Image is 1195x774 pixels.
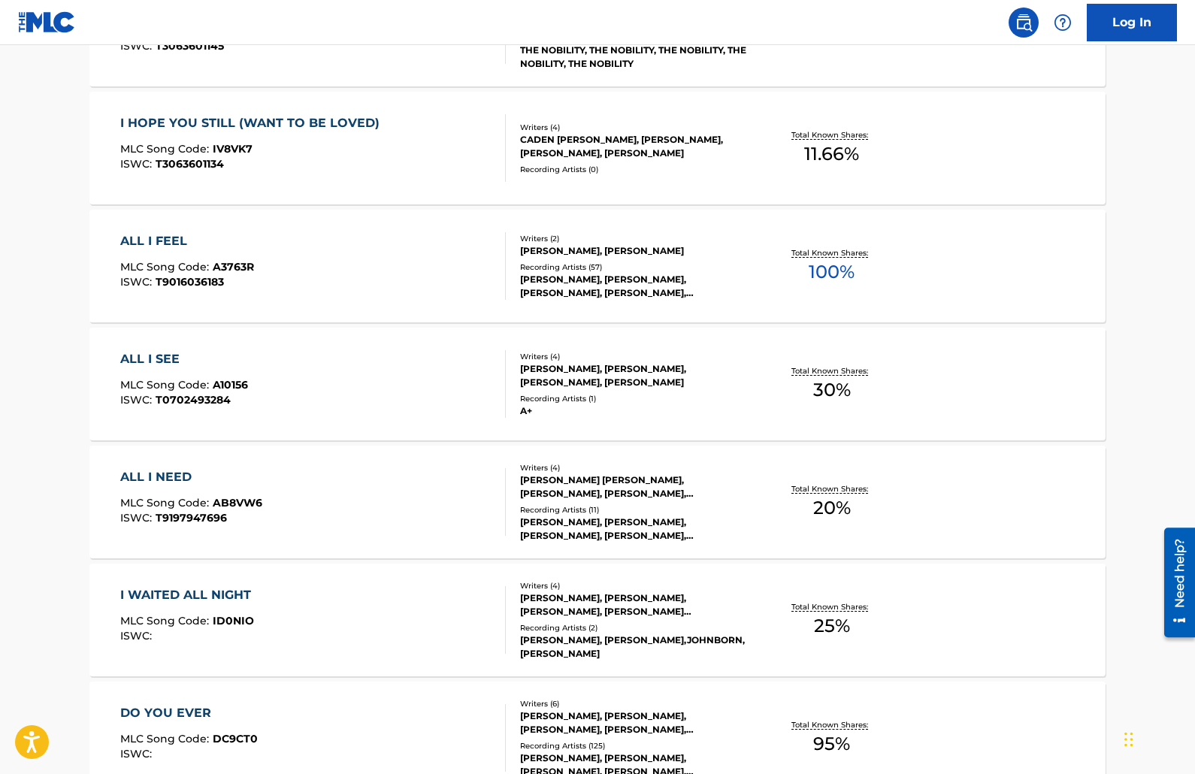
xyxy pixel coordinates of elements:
a: Log In [1087,4,1177,41]
span: 100 % [809,259,855,286]
p: Total Known Shares: [791,365,872,376]
div: Help [1048,8,1078,38]
span: 20 % [813,494,851,522]
div: Writers ( 2 ) [520,233,747,244]
p: Total Known Shares: [791,483,872,494]
span: 95 % [813,730,850,757]
p: Total Known Shares: [791,247,872,259]
div: [PERSON_NAME], [PERSON_NAME], [PERSON_NAME], [PERSON_NAME], [PERSON_NAME] CHE MC [PERSON_NAME], [... [520,709,747,736]
a: ALL I NEEDMLC Song Code:AB8VW6ISWC:T9197947696Writers (4)[PERSON_NAME] [PERSON_NAME], [PERSON_NAM... [89,446,1106,558]
span: MLC Song Code : [120,260,213,274]
span: MLC Song Code : [120,142,213,156]
p: Total Known Shares: [791,129,872,141]
span: AB8VW6 [213,496,262,509]
span: ISWC : [120,393,156,407]
span: MLC Song Code : [120,732,213,745]
div: [PERSON_NAME] [PERSON_NAME], [PERSON_NAME], [PERSON_NAME], [PERSON_NAME] [520,473,747,500]
div: CADEN [PERSON_NAME], [PERSON_NAME], [PERSON_NAME], [PERSON_NAME] [520,133,747,160]
div: Writers ( 4 ) [520,351,747,362]
div: [PERSON_NAME], [PERSON_NAME], [PERSON_NAME], [PERSON_NAME], [PERSON_NAME] [520,273,747,300]
p: Total Known Shares: [791,719,872,730]
div: Recording Artists ( 125 ) [520,740,747,751]
div: ALL I FEEL [120,232,254,250]
span: T3063601145 [156,39,224,53]
span: A10156 [213,378,248,392]
span: DC9CT0 [213,732,258,745]
span: ISWC : [120,747,156,760]
p: Total Known Shares: [791,601,872,612]
span: ISWC : [120,157,156,171]
span: 30 % [813,376,851,404]
span: A3763R [213,260,254,274]
span: T0702493284 [156,393,231,407]
div: Writers ( 6 ) [520,698,747,709]
div: [PERSON_NAME], [PERSON_NAME],JOHNBORN,[PERSON_NAME] [520,633,747,661]
span: ISWC : [120,511,156,525]
div: Writers ( 4 ) [520,462,747,473]
div: Recording Artists ( 1 ) [520,393,747,404]
div: [PERSON_NAME], [PERSON_NAME], [PERSON_NAME], [PERSON_NAME] [PERSON_NAME] SHILOH [520,591,747,618]
div: Writers ( 4 ) [520,580,747,591]
img: search [1015,14,1033,32]
a: Public Search [1009,8,1039,38]
div: I WAITED ALL NIGHT [120,586,259,604]
div: DO YOU EVER [120,704,258,722]
span: IV8VK7 [213,142,253,156]
iframe: Chat Widget [1120,702,1195,774]
div: Recording Artists ( 2 ) [520,622,747,633]
span: ID0NIO [213,614,254,627]
span: MLC Song Code : [120,614,213,627]
div: A+ [520,404,747,418]
iframe: Resource Center [1153,522,1195,643]
div: Recording Artists ( 0 ) [520,164,747,175]
div: ALL I SEE [120,350,248,368]
a: ALL I SEEMLC Song Code:A10156ISWC:T0702493284Writers (4)[PERSON_NAME], [PERSON_NAME], [PERSON_NAM... [89,328,1106,440]
div: Writers ( 4 ) [520,122,747,133]
div: ALL I NEED [120,468,262,486]
div: I HOPE YOU STILL (WANT TO BE LOVED) [120,114,387,132]
div: Recording Artists ( 57 ) [520,262,747,273]
div: THE NOBILITY, THE NOBILITY, THE NOBILITY, THE NOBILITY, THE NOBILITY [520,44,747,71]
span: T3063601134 [156,157,224,171]
img: MLC Logo [18,11,76,33]
div: [PERSON_NAME], [PERSON_NAME], [PERSON_NAME], [PERSON_NAME], [PERSON_NAME] [520,515,747,543]
span: MLC Song Code : [120,496,213,509]
a: ALL I FEELMLC Song Code:A3763RISWC:T9016036183Writers (2)[PERSON_NAME], [PERSON_NAME]Recording Ar... [89,210,1106,322]
span: ISWC : [120,629,156,642]
div: Recording Artists ( 11 ) [520,504,747,515]
div: Drag [1124,717,1133,762]
div: [PERSON_NAME], [PERSON_NAME], [PERSON_NAME], [PERSON_NAME] [520,362,747,389]
span: MLC Song Code : [120,378,213,392]
div: [PERSON_NAME], [PERSON_NAME] [520,244,747,258]
img: help [1054,14,1072,32]
span: 25 % [814,612,850,639]
span: ISWC : [120,39,156,53]
span: ISWC : [120,275,156,289]
a: I HOPE YOU STILL (WANT TO BE LOVED)MLC Song Code:IV8VK7ISWC:T3063601134Writers (4)CADEN [PERSON_N... [89,92,1106,204]
span: T9197947696 [156,511,227,525]
a: I WAITED ALL NIGHTMLC Song Code:ID0NIOISWC:Writers (4)[PERSON_NAME], [PERSON_NAME], [PERSON_NAME]... [89,564,1106,676]
span: 11.66 % [804,141,859,168]
span: T9016036183 [156,275,224,289]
